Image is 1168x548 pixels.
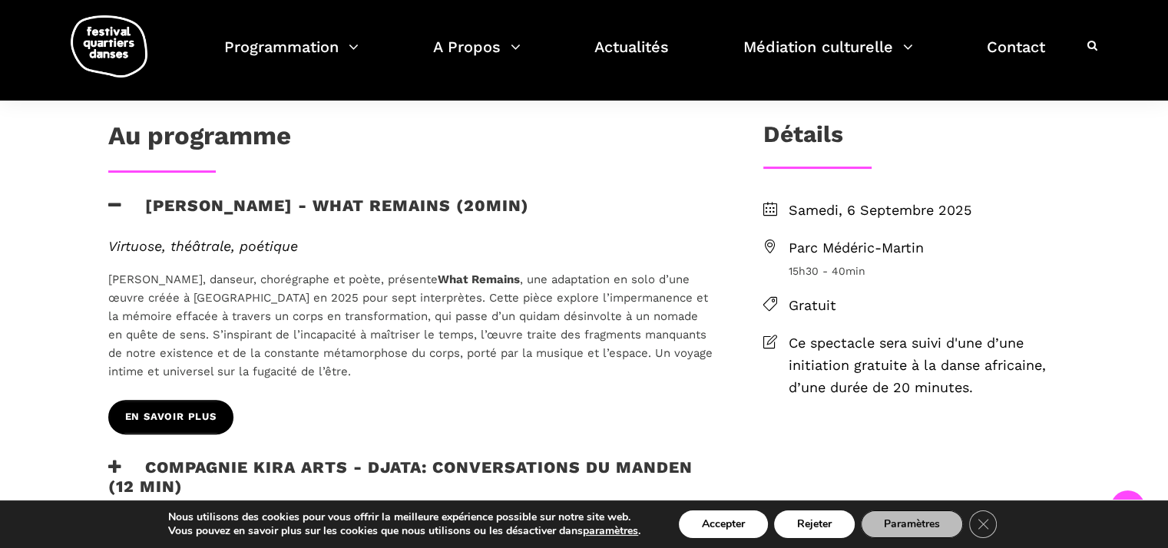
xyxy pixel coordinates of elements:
[224,34,359,79] a: Programmation
[108,238,298,254] em: Virtuose, théâtrale, poétique
[168,524,640,538] p: Vous pouvez en savoir plus sur les cookies que nous utilisons ou les désactiver dans .
[108,196,529,234] h3: [PERSON_NAME] - What remains (20min)
[108,457,713,496] h3: Compagnie Kira Arts - Djata: Conversations du Manden (12 min)
[861,510,963,538] button: Paramètres
[789,332,1060,398] span: Ce spectacle sera suivi d'une d’une initiation gratuite à la danse africaine, d’une durée de 20 m...
[789,237,1060,259] span: Parc Médéric-Martin
[679,510,768,538] button: Accepter
[433,34,521,79] a: A Propos
[168,510,640,524] p: Nous utilisons des cookies pour vous offrir la meilleure expérience possible sur notre site web.
[987,34,1045,79] a: Contact
[774,510,855,538] button: Rejeter
[438,272,520,286] strong: What Remains
[789,262,1060,279] span: 15h30 - 40min
[108,120,291,159] h1: Au programme
[108,272,713,378] span: [PERSON_NAME], danseur, chorégraphe et poète, présente , une adaptation en solo d’une œuvre créée...
[743,34,913,79] a: Médiation culturelle
[71,15,147,78] img: logo-fqd-med
[789,200,1060,222] span: Samedi, 6 Septembre 2025
[594,34,669,79] a: Actualités
[125,409,217,425] span: En savoir plus
[763,120,843,159] h3: Détails
[789,295,1060,317] span: Gratuit
[583,524,638,538] button: paramètres
[108,400,233,434] a: En savoir plus
[969,510,997,538] button: Close GDPR Cookie Banner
